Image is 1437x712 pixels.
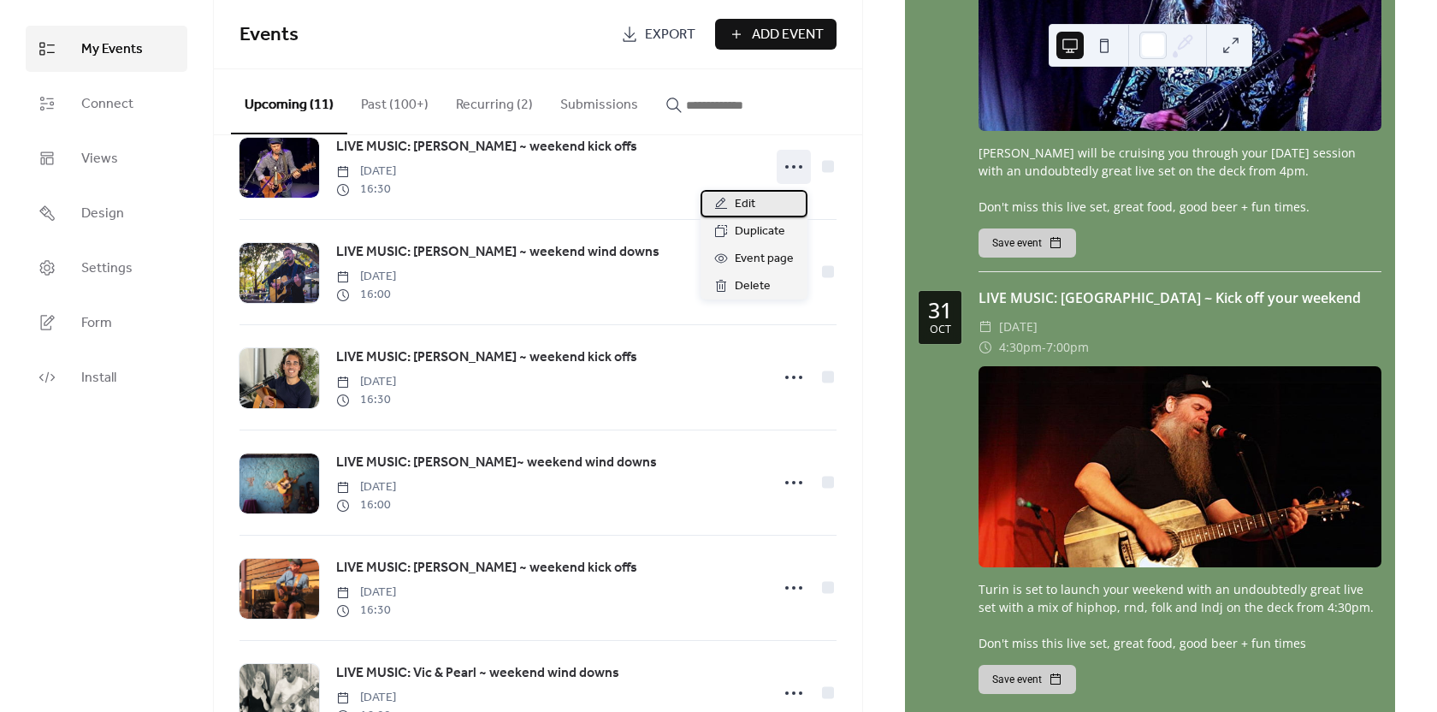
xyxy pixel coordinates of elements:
span: [DATE] [999,317,1038,337]
span: Views [81,149,118,169]
span: [DATE] [336,268,396,286]
a: Connect [26,80,187,127]
a: LIVE MUSIC: [PERSON_NAME] ~ weekend kick offs [336,557,637,579]
a: LIVE MUSIC: Vic & Pearl ~ weekend wind downs [336,662,619,685]
span: LIVE MUSIC: [PERSON_NAME] ~ weekend kick offs [336,558,637,578]
span: LIVE MUSIC: [PERSON_NAME] ~ weekend kick offs [336,137,637,157]
a: LIVE MUSIC: [PERSON_NAME]~ weekend wind downs [336,452,657,474]
a: Install [26,354,187,400]
span: Edit [735,194,755,215]
span: Design [81,204,124,224]
button: Past (100+) [347,69,442,133]
span: Settings [81,258,133,279]
span: Delete [735,276,771,297]
span: 7:00pm [1046,337,1089,358]
span: Form [81,313,112,334]
span: LIVE MUSIC: [PERSON_NAME]~ weekend wind downs [336,453,657,473]
button: Upcoming (11) [231,69,347,134]
div: ​ [979,317,992,337]
button: Save event [979,665,1076,694]
span: My Events [81,39,143,60]
span: 16:30 [336,602,396,620]
button: Save event [979,228,1076,258]
span: Duplicate [735,222,785,242]
a: LIVE MUSIC: [PERSON_NAME] ~ weekend kick offs [336,347,637,369]
div: LIVE MUSIC: [GEOGRAPHIC_DATA] ~ Kick off your weekend [979,288,1381,308]
span: LIVE MUSIC: [PERSON_NAME] ~ weekend kick offs [336,347,637,368]
span: Event page [735,249,794,270]
button: Recurring (2) [442,69,547,133]
span: [DATE] [336,478,396,496]
button: Submissions [547,69,652,133]
button: Add Event [715,19,837,50]
span: [DATE] [336,584,396,602]
span: 16:00 [336,496,396,514]
span: 4:30pm [999,337,1042,358]
span: Events [239,16,299,54]
a: Settings [26,245,187,291]
a: Export [608,19,708,50]
span: [DATE] [336,689,396,707]
span: Add Event [752,25,824,45]
div: ​ [979,337,992,358]
span: - [1042,337,1046,358]
a: My Events [26,26,187,72]
span: 16:30 [336,181,396,199]
div: Oct [930,324,951,335]
a: Views [26,135,187,181]
span: Install [81,368,116,389]
div: 31 [928,300,952,321]
a: Form [26,300,187,346]
div: Turin is set to launch your weekend with an undoubtedly great live set with a mix of hiphop, rnd,... [979,580,1381,652]
div: [PERSON_NAME] will be cruising you through your [DATE] session with an undoubtedly great live set... [979,144,1381,216]
span: Export [645,25,695,45]
span: LIVE MUSIC: Vic & Pearl ~ weekend wind downs [336,663,619,684]
span: 16:30 [336,391,396,409]
span: [DATE] [336,373,396,391]
span: LIVE MUSIC: [PERSON_NAME] ~ weekend wind downs [336,242,659,263]
a: LIVE MUSIC: [PERSON_NAME] ~ weekend wind downs [336,241,659,264]
a: Design [26,190,187,236]
span: 16:00 [336,286,396,304]
span: [DATE] [336,163,396,181]
span: Connect [81,94,133,115]
a: LIVE MUSIC: [PERSON_NAME] ~ weekend kick offs [336,136,637,158]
